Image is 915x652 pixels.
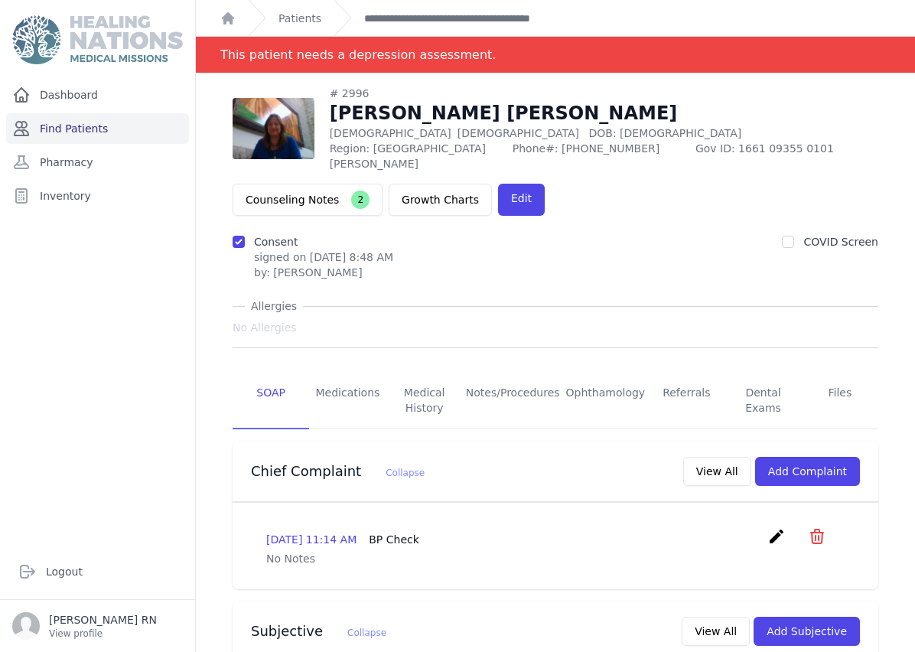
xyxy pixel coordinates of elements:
a: Edit [498,184,545,216]
button: View All [682,617,750,646]
p: [DEMOGRAPHIC_DATA] [330,126,878,141]
a: Pharmacy [6,147,189,178]
span: 2 [351,191,370,209]
span: Phone#: [PHONE_NUMBER] [513,141,686,171]
i: create [767,527,786,546]
a: Notes/Procedures [463,373,563,429]
a: Logout [12,556,183,587]
a: [PERSON_NAME] RN View profile [12,612,183,640]
a: Medications [309,373,386,429]
p: signed on [DATE] 8:48 AM [254,249,393,265]
div: Notification [196,37,915,73]
label: COVID Screen [803,236,878,248]
a: Growth Charts [389,184,492,216]
span: Collapse [347,628,386,638]
a: Patients [278,11,321,26]
h1: [PERSON_NAME] [PERSON_NAME] [330,101,878,126]
nav: Tabs [233,373,878,429]
p: [DATE] 11:14 AM [266,532,419,547]
h3: Chief Complaint [251,462,425,481]
button: Add Subjective [754,617,860,646]
span: Allergies [245,298,303,314]
button: Counseling Notes2 [233,184,383,216]
h3: Subjective [251,622,386,641]
a: Referrals [648,373,725,429]
img: fCd35k+Cvf9OwvDJn69IclZJq2Y9MLZVW15BS4PdwQ5kTrH5jYwv8D2h8Qc5kz5CcAAAAldEVYdGRhdGU6Y3JlYXRlADIwMjQ... [233,98,314,159]
span: Collapse [386,468,425,478]
a: Medical History [386,373,463,429]
span: BP Check [369,533,419,546]
span: [DEMOGRAPHIC_DATA] [457,127,579,139]
a: Ophthamology [563,373,649,429]
button: View All [683,457,751,486]
a: create [767,534,790,549]
a: Dashboard [6,80,189,110]
a: Inventory [6,181,189,211]
div: # 2996 [330,86,878,101]
label: Consent [254,236,298,248]
span: DOB: [DEMOGRAPHIC_DATA] [588,127,741,139]
span: No Allergies [233,320,297,335]
span: Region: [GEOGRAPHIC_DATA][PERSON_NAME] [330,141,503,171]
button: Add Complaint [755,457,860,486]
div: by: [PERSON_NAME] [254,265,393,280]
a: Find Patients [6,113,189,144]
p: View profile [49,628,157,640]
a: SOAP [233,373,309,429]
p: [PERSON_NAME] RN [49,612,157,628]
div: This patient needs a depression assessment. [220,37,496,73]
a: Dental Exams [725,373,801,429]
a: Files [802,373,878,429]
p: No Notes [266,551,845,566]
img: Medical Missions EMR [12,15,182,64]
span: Gov ID: 1661 09355 0101 [695,141,878,171]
